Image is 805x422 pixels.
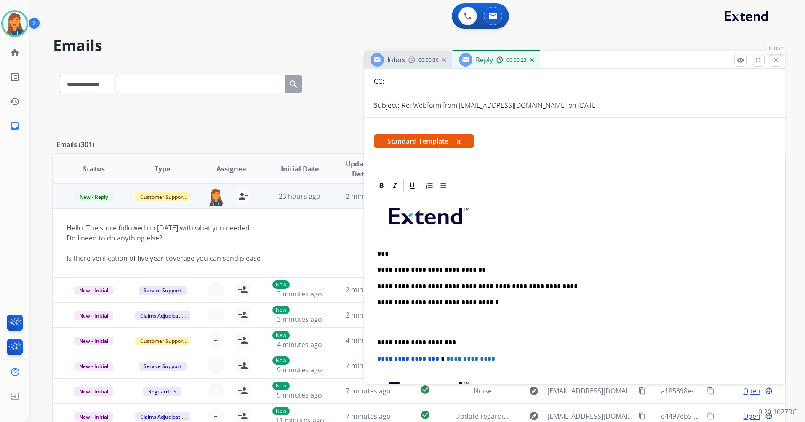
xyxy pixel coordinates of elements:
mat-icon: remove_red_eye [737,56,744,64]
div: Is there verification of five year coverage you can send please [67,253,634,263]
mat-icon: person_add [238,285,248,295]
span: 2 minutes ago [346,192,391,201]
p: 0.20.1027RC [758,407,797,417]
span: Open [743,386,760,396]
span: Reply [476,55,493,64]
span: 9 minutes ago [277,365,322,374]
span: New - Initial [74,412,113,421]
span: 00:00:23 [506,57,527,64]
p: New [272,306,290,314]
span: Update regarding your fulfillment method for Service Order: 690ea66b-4ea1-47b5-91b2-26db2322af6f [455,411,776,421]
mat-icon: search [288,79,299,89]
span: New - Initial [74,387,113,396]
mat-icon: explore [529,386,539,396]
span: Updated Date [341,159,379,179]
span: Customer Support [135,192,190,201]
div: Ordered List [423,179,436,192]
mat-icon: content_copy [638,412,646,420]
mat-icon: person_add [238,310,248,320]
span: 2 minutes ago [346,310,391,320]
span: 9 minutes ago [277,390,322,400]
p: Re: Webform from [EMAIL_ADDRESS][DOMAIN_NAME] on [DATE] [402,100,598,110]
div: Do I need to do anything else? [67,233,634,243]
span: + [214,386,218,396]
span: 00:00:30 [418,57,439,64]
span: Service Support [139,362,187,371]
p: New [272,331,290,339]
mat-icon: person_add [238,335,248,345]
span: Standard Template [374,134,474,148]
img: avatar [3,12,27,35]
span: Assignee [216,164,246,174]
span: Claims Adjudication [135,412,193,421]
p: New [272,356,290,365]
mat-icon: inbox [10,121,20,131]
p: Emails (301) [53,139,98,150]
span: Type [155,164,170,174]
span: Open [743,411,760,421]
mat-icon: check_circle [420,410,430,420]
mat-icon: fullscreen [754,56,762,64]
span: 7 minutes ago [346,361,391,370]
button: Close [770,54,782,67]
mat-icon: check_circle [420,385,430,395]
mat-icon: close [772,56,780,64]
button: + [208,332,224,349]
p: New [272,280,290,289]
span: New - Initial [74,362,113,371]
div: Italic [389,179,401,192]
span: Claims Adjudication [135,311,193,320]
p: CC: [374,76,384,86]
span: Service Support [139,286,187,295]
mat-icon: list_alt [10,72,20,82]
span: 4 minutes ago [346,336,391,345]
span: New - Initial [74,286,113,295]
span: e4497eb5-e1c1-4d1b-9a57-2bef34004fa5 [661,411,789,421]
span: + [214,310,218,320]
span: + [214,335,218,345]
button: + [208,382,224,399]
span: Initial Date [281,164,319,174]
div: Bold [375,179,388,192]
span: + [214,411,218,421]
p: Close [767,42,786,54]
span: Status [83,164,105,174]
span: Noise [474,386,492,395]
button: + [208,307,224,323]
button: x [457,136,461,146]
mat-icon: person_remove [238,191,248,201]
span: New - Reply [75,192,113,201]
mat-icon: person_add [238,361,248,371]
span: 7 minutes ago [346,386,391,395]
mat-icon: language [765,387,773,395]
span: 7 minutes ago [346,411,391,421]
mat-icon: home [10,48,20,58]
img: agent-avatar [208,188,224,206]
button: + [208,281,224,298]
mat-icon: content_copy [707,412,714,420]
h2: Emails [53,37,785,54]
span: 2 minutes ago [346,285,391,294]
span: 4 minutes ago [277,340,322,349]
span: 3 minutes ago [277,289,322,299]
mat-icon: person_add [238,411,248,421]
mat-icon: content_copy [707,387,714,395]
span: New - Initial [74,311,113,320]
button: + [208,357,224,374]
span: [EMAIL_ADDRESS][DOMAIN_NAME] [547,411,634,421]
mat-icon: history [10,96,20,107]
span: Customer Support [135,337,190,345]
span: a185398e-97fa-4737-8ed7-826f4b678be9 [661,386,789,395]
mat-icon: content_copy [638,387,646,395]
div: Bullet List [437,179,449,192]
span: + [214,361,218,371]
span: 23 hours ago [279,192,320,201]
p: New [272,407,290,415]
p: New [272,382,290,390]
span: [EMAIL_ADDRESS][DOMAIN_NAME] [547,386,634,396]
span: Reguard CS [143,387,181,396]
div: Underline [406,179,418,192]
p: Subject: [374,100,399,110]
mat-icon: person_add [238,386,248,396]
div: Hello. The store followed up [DATE] with what you needed. [67,223,634,233]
